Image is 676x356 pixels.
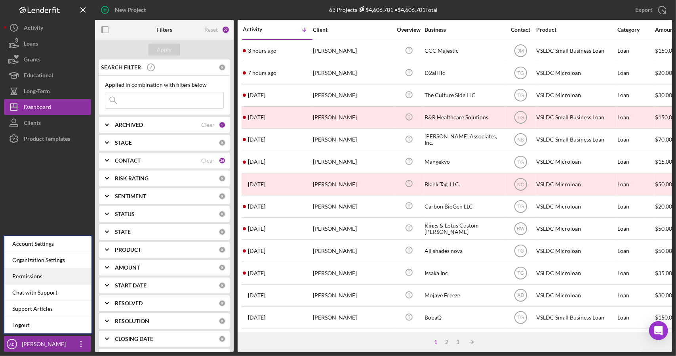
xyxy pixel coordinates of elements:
[4,236,91,252] div: Account Settings
[313,285,392,306] div: [PERSON_NAME]
[517,248,524,254] text: TG
[536,240,615,261] div: VSLDC Microloan
[425,262,504,283] div: Issaka Inc
[313,151,392,172] div: [PERSON_NAME]
[617,285,654,306] div: Loan
[4,317,91,333] a: Logout
[219,64,226,71] div: 0
[617,240,654,261] div: Loan
[655,292,675,299] span: $30,000
[313,240,392,261] div: [PERSON_NAME]
[219,335,226,343] div: 0
[425,196,504,217] div: Carbon BioGen LLC
[394,27,424,33] div: Overview
[425,174,504,195] div: Blank Tag, LLC.
[425,329,504,350] div: Silver Linings Therapy, LLC
[105,82,224,88] div: Applied in combination with filters below
[517,226,525,232] text: RW
[222,26,230,34] div: 27
[517,137,524,143] text: NS
[425,27,504,33] div: Business
[219,300,226,307] div: 0
[313,85,392,106] div: [PERSON_NAME]
[24,52,40,69] div: Grants
[4,99,91,115] button: Dashboard
[313,196,392,217] div: [PERSON_NAME]
[115,229,131,235] b: STATE
[24,67,53,85] div: Educational
[204,27,218,33] div: Reset
[115,318,149,324] b: RESOLUTION
[517,293,524,299] text: AD
[219,193,226,200] div: 0
[430,339,442,345] div: 1
[425,40,504,61] div: GCC Majestic
[617,151,654,172] div: Loan
[313,27,392,33] div: Client
[219,157,226,164] div: 26
[243,26,278,33] div: Activity
[9,342,14,346] text: AD
[115,175,149,182] b: RISK RATING
[219,121,226,128] div: 1
[655,247,675,254] span: $50,000
[115,300,143,306] b: RESOLVED
[506,27,535,33] div: Contact
[4,67,91,83] a: Educational
[4,115,91,131] button: Clients
[95,2,154,18] button: New Project
[248,292,265,299] time: 2025-09-12 16:51
[157,44,172,56] div: Apply
[655,92,675,98] span: $30,000
[655,69,675,76] span: $20,000
[313,129,392,150] div: [PERSON_NAME]
[4,301,91,317] a: Support Articles
[219,139,226,146] div: 0
[617,218,654,239] div: Loan
[313,262,392,283] div: [PERSON_NAME]
[115,247,141,253] b: PRODUCT
[313,107,392,128] div: [PERSON_NAME]
[517,271,524,276] text: TG
[518,48,524,54] text: JM
[313,307,392,328] div: [PERSON_NAME]
[655,270,675,276] span: $35,000
[4,131,91,147] a: Product Templates
[248,314,265,321] time: 2025-09-11 19:02
[248,48,276,54] time: 2025-09-18 20:00
[425,285,504,306] div: Mojave Freeze
[101,64,141,71] b: SEARCH FILTER
[536,329,615,350] div: VSLDC Microloan
[248,226,265,232] time: 2025-09-15 16:19
[425,107,504,128] div: B&R Healthcare Solutions
[536,27,615,33] div: Product
[655,225,675,232] span: $50,000
[617,307,654,328] div: Loan
[219,282,226,289] div: 0
[536,262,615,283] div: VSLDC Microloan
[219,264,226,271] div: 0
[4,36,91,52] button: Loans
[4,52,91,67] button: Grants
[201,157,215,164] div: Clear
[115,264,140,271] b: AMOUNT
[425,85,504,106] div: The Culture Side LLC
[24,131,70,149] div: Product Templates
[453,339,464,345] div: 3
[219,246,226,253] div: 0
[115,2,146,18] div: New Project
[655,136,675,143] span: $70,000
[536,174,615,195] div: VSLDC Microloan
[425,240,504,261] div: All shades nova
[4,83,91,99] button: Long-Term
[536,107,615,128] div: VSLDC Small Business Loan
[4,20,91,36] button: Activity
[425,129,504,150] div: [PERSON_NAME] Associates, Inc.
[536,218,615,239] div: VSLDC Microloan
[156,27,172,33] b: Filters
[4,268,91,285] div: Permissions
